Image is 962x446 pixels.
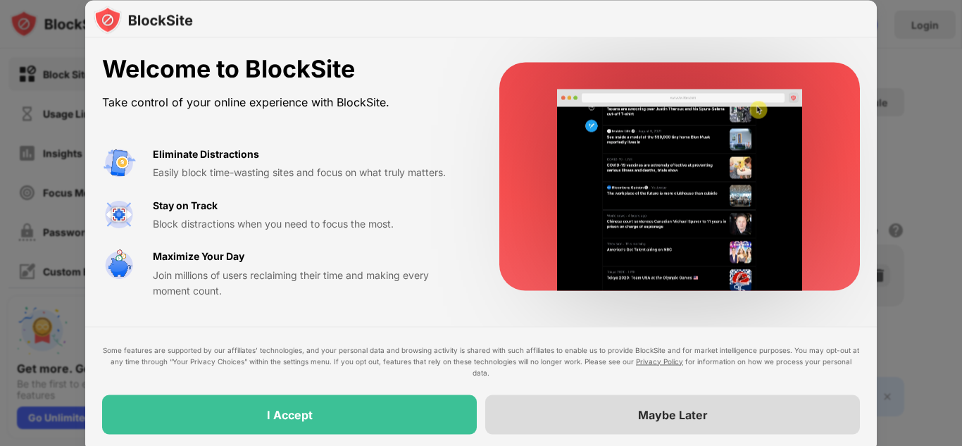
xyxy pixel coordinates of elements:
[102,92,466,112] div: Take control of your online experience with BlockSite.
[102,249,136,283] img: value-safe-time.svg
[153,249,244,264] div: Maximize Your Day
[636,357,683,365] a: Privacy Policy
[102,55,466,84] div: Welcome to BlockSite
[94,6,193,34] img: logo-blocksite.svg
[153,216,466,231] div: Block distractions when you need to focus the most.
[102,146,136,180] img: value-avoid-distractions.svg
[638,407,708,421] div: Maybe Later
[102,197,136,231] img: value-focus.svg
[153,146,259,161] div: Eliminate Distractions
[267,407,313,421] div: I Accept
[153,267,466,299] div: Join millions of users reclaiming their time and making every moment count.
[153,165,466,180] div: Easily block time-wasting sites and focus on what truly matters.
[102,344,860,378] div: Some features are supported by our affiliates’ technologies, and your personal data and browsing ...
[153,197,218,213] div: Stay on Track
